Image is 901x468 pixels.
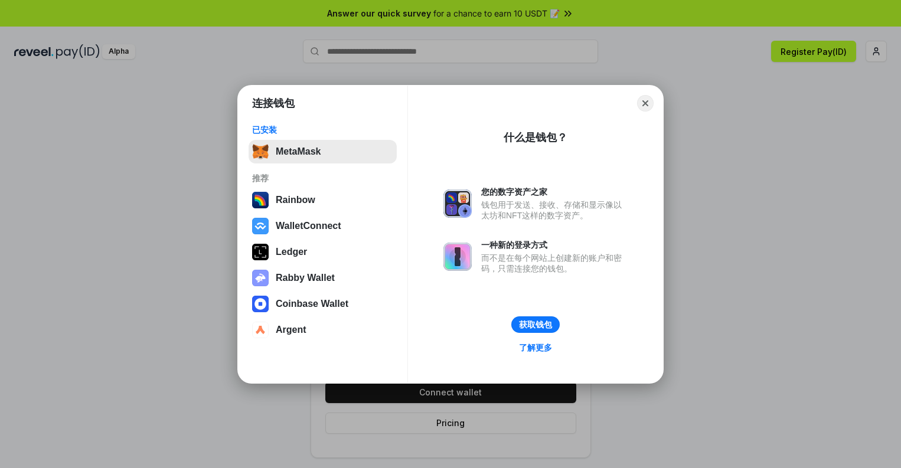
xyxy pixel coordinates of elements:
div: 已安装 [252,125,393,135]
img: svg+xml,%3Csvg%20xmlns%3D%22http%3A%2F%2Fwww.w3.org%2F2000%2Fsvg%22%20fill%3D%22none%22%20viewBox... [443,243,472,271]
img: svg+xml,%3Csvg%20xmlns%3D%22http%3A%2F%2Fwww.w3.org%2F2000%2Fsvg%22%20width%3D%2228%22%20height%3... [252,244,269,260]
div: Ledger [276,247,307,257]
button: Coinbase Wallet [249,292,397,316]
div: 获取钱包 [519,319,552,330]
button: Rainbow [249,188,397,212]
h1: 连接钱包 [252,96,295,110]
button: WalletConnect [249,214,397,238]
img: svg+xml,%3Csvg%20fill%3D%22none%22%20height%3D%2233%22%20viewBox%3D%220%200%2035%2033%22%20width%... [252,143,269,160]
img: svg+xml,%3Csvg%20xmlns%3D%22http%3A%2F%2Fwww.w3.org%2F2000%2Fsvg%22%20fill%3D%22none%22%20viewBox... [443,189,472,218]
div: 了解更多 [519,342,552,353]
button: 获取钱包 [511,316,560,333]
img: svg+xml,%3Csvg%20width%3D%2228%22%20height%3D%2228%22%20viewBox%3D%220%200%2028%2028%22%20fill%3D... [252,322,269,338]
div: 推荐 [252,173,393,184]
div: 什么是钱包？ [504,130,567,145]
img: svg+xml,%3Csvg%20width%3D%2228%22%20height%3D%2228%22%20viewBox%3D%220%200%2028%2028%22%20fill%3D... [252,218,269,234]
div: Argent [276,325,306,335]
a: 了解更多 [512,340,559,355]
button: MetaMask [249,140,397,163]
div: 您的数字资产之家 [481,186,628,197]
button: Close [637,95,654,112]
div: Rabby Wallet [276,273,335,283]
button: Argent [249,318,397,342]
div: 钱包用于发送、接收、存储和显示像以太坊和NFT这样的数字资产。 [481,199,628,221]
button: Rabby Wallet [249,266,397,290]
div: Coinbase Wallet [276,299,348,309]
img: svg+xml,%3Csvg%20xmlns%3D%22http%3A%2F%2Fwww.w3.org%2F2000%2Fsvg%22%20fill%3D%22none%22%20viewBox... [252,270,269,286]
img: svg+xml,%3Csvg%20width%3D%22120%22%20height%3D%22120%22%20viewBox%3D%220%200%20120%20120%22%20fil... [252,192,269,208]
img: svg+xml,%3Csvg%20width%3D%2228%22%20height%3D%2228%22%20viewBox%3D%220%200%2028%2028%22%20fill%3D... [252,296,269,312]
button: Ledger [249,240,397,264]
div: 而不是在每个网站上创建新的账户和密码，只需连接您的钱包。 [481,253,628,274]
div: MetaMask [276,146,321,157]
div: Rainbow [276,195,315,205]
div: 一种新的登录方式 [481,240,628,250]
div: WalletConnect [276,221,341,231]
